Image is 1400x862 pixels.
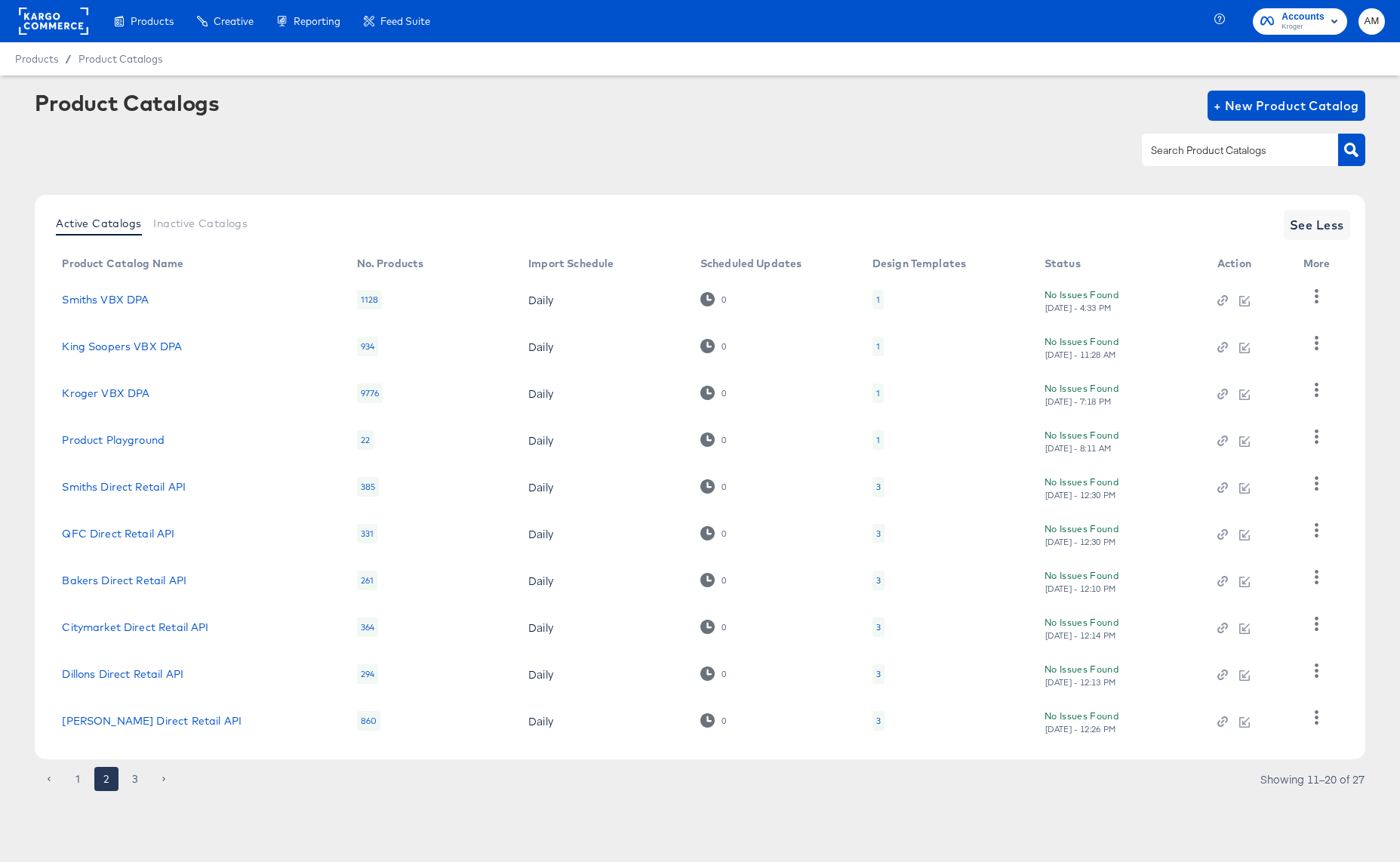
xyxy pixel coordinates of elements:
[516,651,688,697] td: Daily
[516,276,688,323] td: Daily
[872,290,884,309] div: 1
[357,337,378,356] div: 934
[700,526,727,540] div: 0
[66,767,90,791] button: Go to page 1
[721,388,727,399] div: 0
[721,669,727,679] div: 0
[700,433,727,447] div: 0
[1205,252,1291,276] th: Action
[876,715,881,727] div: 3
[872,477,885,497] div: 3
[62,574,186,586] a: Bakers Direct Retail API
[721,575,727,586] div: 0
[876,621,881,633] div: 3
[721,294,727,305] div: 0
[357,617,378,637] div: 364
[56,217,141,229] span: Active Catalogs
[700,257,802,269] div: Scheduled Updates
[872,383,884,403] div: 1
[721,716,727,726] div: 0
[876,481,881,493] div: 3
[528,257,614,269] div: Import Schedule
[62,668,183,680] a: Dillons Direct Retail API
[516,604,688,651] td: Daily
[700,479,727,494] div: 0
[37,767,61,791] button: Go to previous page
[876,574,881,586] div: 3
[876,528,881,540] div: 3
[700,339,727,353] div: 0
[1358,8,1385,35] button: AM
[152,767,176,791] button: Go to next page
[516,557,688,604] td: Daily
[1214,95,1359,116] span: + New Product Catalog
[872,524,885,543] div: 3
[357,430,374,450] div: 22
[58,53,78,65] span: /
[876,387,880,399] div: 1
[872,711,885,731] div: 3
[380,15,430,27] span: Feed Suite
[1282,9,1325,25] span: Accounts
[1290,214,1344,236] span: See Less
[876,294,880,306] div: 1
[721,528,727,539] div: 0
[62,621,208,633] a: Citymarket Direct Retail API
[721,435,727,445] div: 0
[1260,774,1365,784] div: Showing 11–20 of 27
[62,715,242,727] a: [PERSON_NAME] Direct Retail API
[721,622,727,633] div: 0
[357,571,377,590] div: 261
[1208,91,1365,121] button: + New Product Catalog
[1282,21,1325,33] span: Kroger
[700,667,727,681] div: 0
[700,620,727,634] div: 0
[123,767,147,791] button: Go to page 3
[62,387,149,399] a: Kroger VBX DPA
[153,217,248,229] span: Inactive Catalogs
[1284,210,1350,240] button: See Less
[214,15,254,27] span: Creative
[62,294,149,306] a: Smiths VBX DPA
[1291,252,1349,276] th: More
[872,337,884,356] div: 1
[516,697,688,744] td: Daily
[35,91,219,115] div: Product Catalogs
[357,664,378,684] div: 294
[1032,252,1205,276] th: Status
[62,340,182,352] a: King Soopers VBX DPA
[62,434,165,446] a: Product Playground
[516,417,688,463] td: Daily
[78,53,162,65] span: Product Catalogs
[700,386,727,400] div: 0
[62,481,186,493] a: Smiths Direct Retail API
[876,668,881,680] div: 3
[1253,8,1347,35] button: AccountsKroger
[357,477,379,497] div: 385
[876,340,880,352] div: 1
[357,257,424,269] div: No. Products
[872,617,885,637] div: 3
[357,524,377,543] div: 331
[700,573,727,587] div: 0
[721,482,727,492] div: 0
[872,257,966,269] div: Design Templates
[721,341,727,352] div: 0
[294,15,340,27] span: Reporting
[15,53,58,65] span: Products
[516,370,688,417] td: Daily
[357,711,380,731] div: 860
[872,571,885,590] div: 3
[62,257,183,269] div: Product Catalog Name
[872,664,885,684] div: 3
[1365,13,1379,30] span: AM
[131,15,174,27] span: Products
[876,434,880,446] div: 1
[62,528,174,540] a: QFC Direct Retail API
[872,430,884,450] div: 1
[516,510,688,557] td: Daily
[357,383,383,403] div: 9776
[357,290,383,309] div: 1128
[516,323,688,370] td: Daily
[516,463,688,510] td: Daily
